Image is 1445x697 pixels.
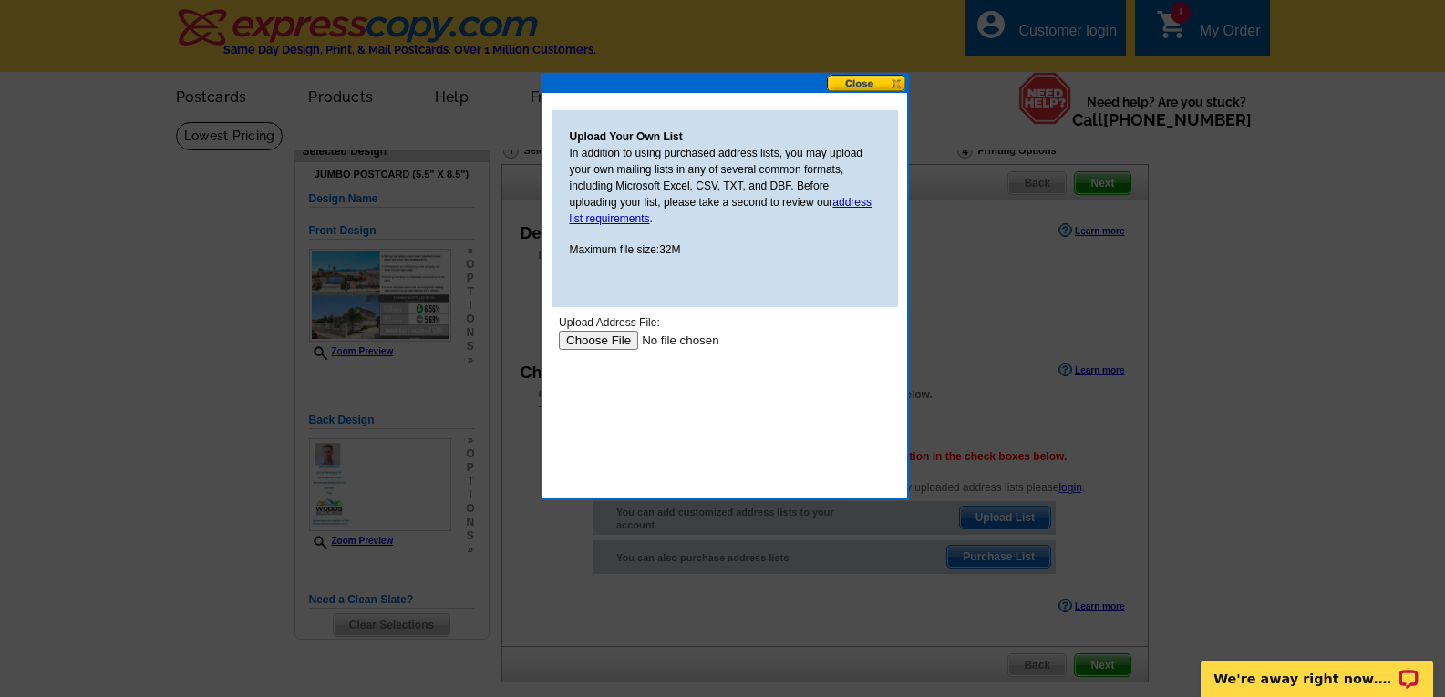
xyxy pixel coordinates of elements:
[570,145,880,227] p: In addition to using purchased address lists, you may upload your own mailing lists in any of sev...
[1189,640,1445,697] iframe: LiveChat chat widget
[570,241,880,258] p: Maximum file size:
[7,7,339,24] div: Upload Address File:
[659,243,680,256] span: 32M
[570,130,683,143] strong: Upload Your Own List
